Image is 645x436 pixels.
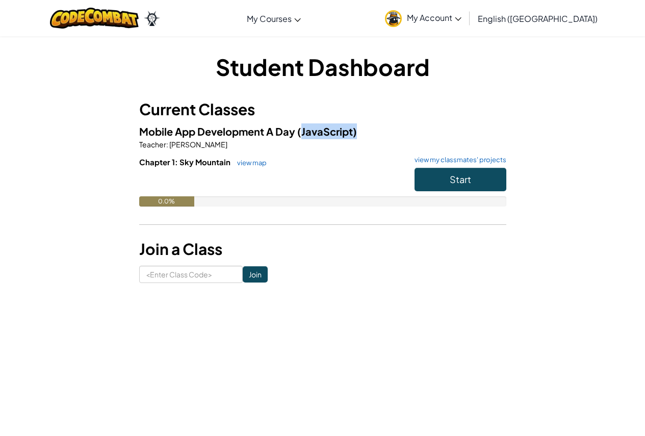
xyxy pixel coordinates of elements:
a: view my classmates' projects [409,157,506,163]
span: Teacher [139,140,166,149]
button: Start [415,168,506,191]
img: Ozaria [144,11,160,26]
a: English ([GEOGRAPHIC_DATA]) [473,5,603,32]
span: [PERSON_NAME] [168,140,227,149]
input: Join [243,266,268,283]
a: My Courses [242,5,306,32]
h3: Current Classes [139,98,506,121]
span: Mobile App Development A Day [139,125,297,138]
span: Chapter 1: Sky Mountain [139,157,232,167]
a: view map [232,159,267,167]
a: My Account [380,2,467,34]
span: My Account [407,12,461,23]
img: avatar [385,10,402,27]
span: Start [450,173,471,185]
span: (JavaScript) [297,125,357,138]
div: 0.0% [139,196,194,207]
span: : [166,140,168,149]
h3: Join a Class [139,238,506,261]
span: My Courses [247,13,292,24]
span: English ([GEOGRAPHIC_DATA]) [478,13,598,24]
img: CodeCombat logo [50,8,139,29]
h1: Student Dashboard [139,51,506,83]
input: <Enter Class Code> [139,266,243,283]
